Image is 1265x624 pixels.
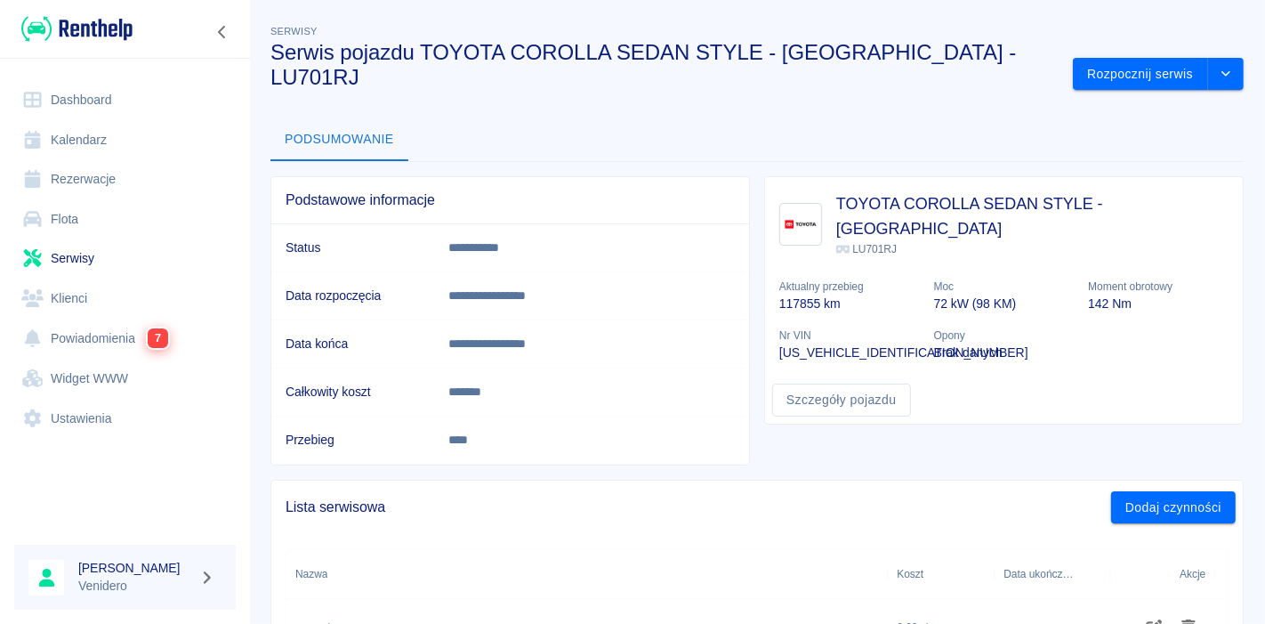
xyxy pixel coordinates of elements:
button: Dodaj czynności [1111,491,1236,524]
span: Podstawowe informacje [286,191,735,209]
h6: [PERSON_NAME] [78,559,192,577]
p: 117855 km [779,295,920,313]
button: Sort [923,562,948,587]
p: Moment obrotowy [1088,279,1229,295]
a: Rezerwacje [14,159,236,199]
img: Renthelp logo [21,14,133,44]
h6: Status [286,239,420,256]
h6: Data końca [286,335,420,353]
h6: Całkowity koszt [286,383,420,401]
p: LU701RJ [836,241,1229,257]
a: Klienci [14,279,236,319]
button: drop-down [1208,58,1244,91]
p: [US_VEHICLE_IDENTIFICATION_NUMBER] [779,344,920,362]
div: Akcje [1110,549,1214,599]
h3: TOYOTA COROLLA SEDAN STYLE - [GEOGRAPHIC_DATA] [836,191,1229,241]
button: Zwiń nawigację [209,20,236,44]
div: Koszt [897,549,923,599]
a: Serwisy [14,239,236,279]
a: Szczegóły pojazdu [772,384,911,417]
p: Moc [934,279,1075,295]
a: Powiadomienia7 [14,318,236,359]
h3: Serwis pojazdu TOYOTA COROLLA SEDAN STYLE - [GEOGRAPHIC_DATA] - LU701RJ [270,40,1059,90]
span: Lista serwisowa [286,498,1111,516]
p: Venidero [78,577,192,596]
button: Podsumowanie [270,118,408,161]
a: Ustawienia [14,399,236,439]
a: Renthelp logo [14,14,133,44]
div: Akcje [1180,549,1205,599]
p: Opony [934,328,1075,344]
p: 72 kW (98 KM) [934,295,1075,313]
span: 7 [148,328,168,349]
div: Koszt [888,549,995,599]
span: Serwisy [270,26,318,36]
div: Data ukończenia [1003,549,1076,599]
img: Image [784,207,818,241]
button: Sort [327,562,352,587]
a: Dashboard [14,80,236,120]
div: Nazwa [286,549,888,599]
h6: Przebieg [286,431,420,449]
p: Aktualny przebieg [779,279,920,295]
a: Flota [14,199,236,239]
p: Brak danych [934,344,1075,362]
button: Rozpocznij serwis [1073,58,1208,91]
p: 142 Nm [1088,295,1229,313]
div: Data ukończenia [995,549,1110,599]
a: Kalendarz [14,120,236,160]
h6: Data rozpoczęcia [286,287,420,304]
button: Sort [1076,562,1101,587]
div: Nazwa [295,549,327,599]
a: Widget WWW [14,359,236,399]
p: Nr VIN [779,328,920,344]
